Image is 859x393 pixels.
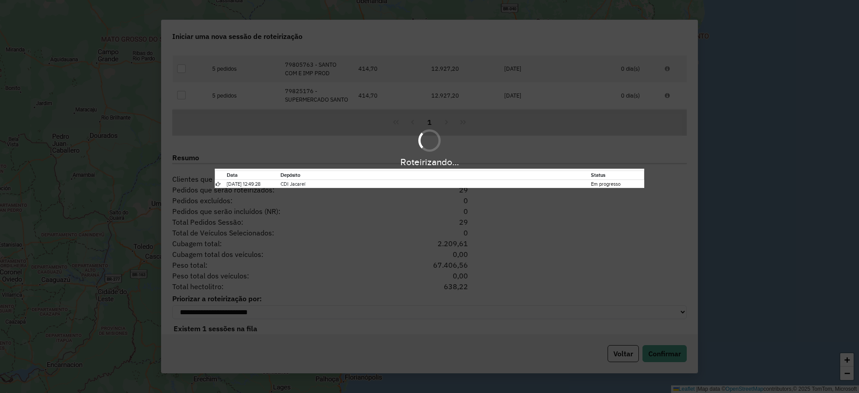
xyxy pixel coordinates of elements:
th: Status [591,171,644,180]
th: Depósito [280,171,591,180]
td: CDI Jacareí [280,179,591,188]
th: Data [226,171,280,180]
label: Em progresso [591,180,621,188]
td: [DATE] 12:49:28 [226,179,280,188]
